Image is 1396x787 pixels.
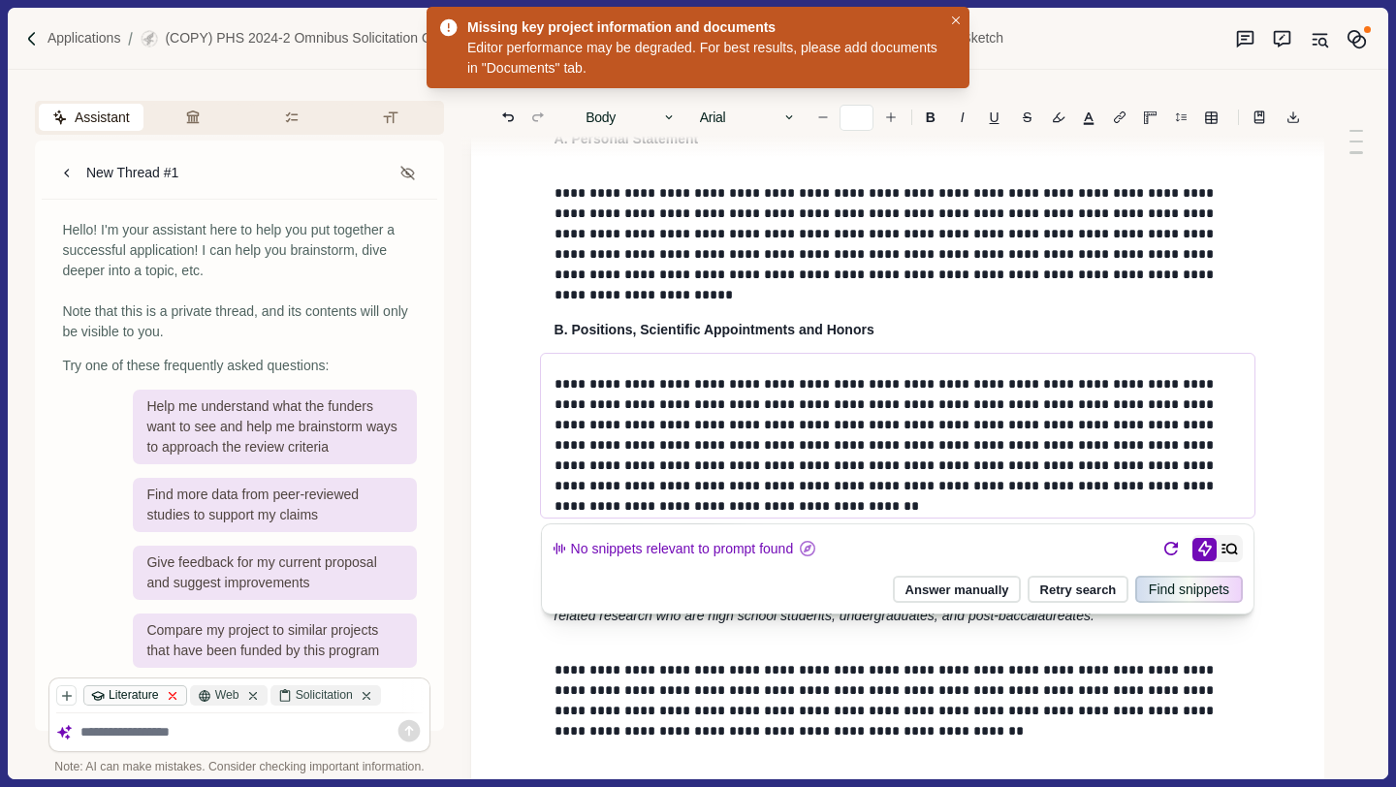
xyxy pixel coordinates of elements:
div: Give feedback for my current proposal and suggest improvements [133,546,416,600]
div: Compare my project to similar projects that have been funded by this program [133,614,416,668]
button: Body [576,104,686,131]
div: No snippets relevant to prompt found [552,535,1243,563]
span: Assistant [75,108,130,128]
div: Note: AI can make mistakes. Consider checking important information. [48,759,429,776]
img: Forward slash icon [23,30,41,47]
button: S [1012,104,1041,131]
button: Line height [1246,104,1273,131]
div: Try one of these frequently asked questions: [62,356,416,376]
button: Line height [1167,104,1194,131]
button: I [949,104,976,131]
a: (COPY) PHS 2024-2 Omnibus Solicitation of the NIH for Small Business Technology Transfer Grant Ap... [141,28,863,48]
div: Missing key project information and documents [467,17,936,38]
button: Export to docx [1280,104,1307,131]
b: B [926,110,936,124]
button: Arial [689,104,806,131]
div: Hello! I'm your assistant here to help you put together a successful application! I can help you ... [62,220,416,342]
p: (COPY) PHS 2024-2 Omnibus Solicitation of the NIH for Small Business Technology Transfer Grant Ap... [165,28,863,48]
div: Editor performance may be degraded. For best results, please add documents in "Documents" tab. [467,38,942,79]
div: Solicitation [270,685,381,706]
div: Web [190,685,267,706]
button: Adjust margins [1136,104,1163,131]
button: Answer manually [893,576,1021,603]
i: I [961,110,965,124]
div: Help me understand what the funders want to see and help me brainstorm ways to approach the revie... [133,390,416,464]
button: U [979,104,1009,131]
button: Increase font size [877,104,904,131]
button: Close [946,11,967,31]
button: Decrease font size [809,104,837,131]
img: (COPY) PHS 2024-2 Omnibus Solicitation of the NIH for Small Business Technology Transfer Grant Ap... [141,30,158,47]
button: B [915,104,945,131]
div: New Thread #1 [86,163,178,183]
img: Forward slash icon [120,30,141,47]
button: Retry search [1028,576,1128,603]
div: Literature [83,685,186,706]
button: Line height [1197,104,1224,131]
s: S [1023,110,1031,124]
u: U [990,110,999,124]
div: Find more data from peer-reviewed studies to support my claims [133,478,416,532]
strong: B. Positions, Scientific Appointments and Honors [555,322,874,337]
a: Applications [48,28,121,48]
button: Line height [1106,104,1133,131]
button: Redo [524,104,552,131]
button: Find snippets [1135,576,1243,603]
button: Undo [494,104,522,131]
